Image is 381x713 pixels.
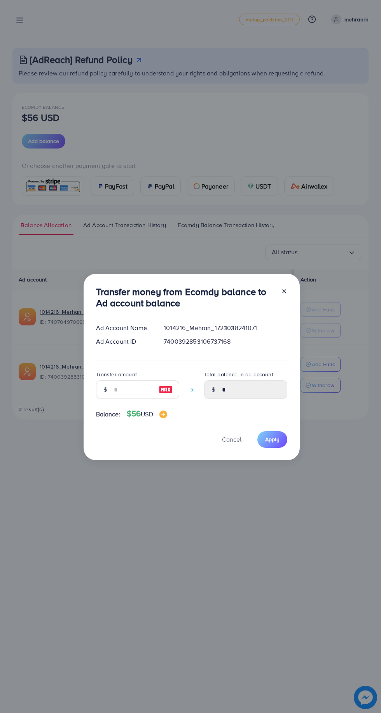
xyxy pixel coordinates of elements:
[212,431,251,448] button: Cancel
[204,370,273,378] label: Total balance in ad account
[157,323,293,332] div: 1014216_Mehran_1723038241071
[257,431,287,448] button: Apply
[96,410,121,419] span: Balance:
[222,435,241,444] span: Cancel
[141,410,153,418] span: USD
[90,337,158,346] div: Ad Account ID
[127,409,167,419] h4: $56
[157,337,293,346] div: 7400392853106737168
[96,286,275,309] h3: Transfer money from Ecomdy balance to Ad account balance
[265,435,280,443] span: Apply
[159,385,173,394] img: image
[90,323,158,332] div: Ad Account Name
[159,411,167,418] img: image
[96,370,137,378] label: Transfer amount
